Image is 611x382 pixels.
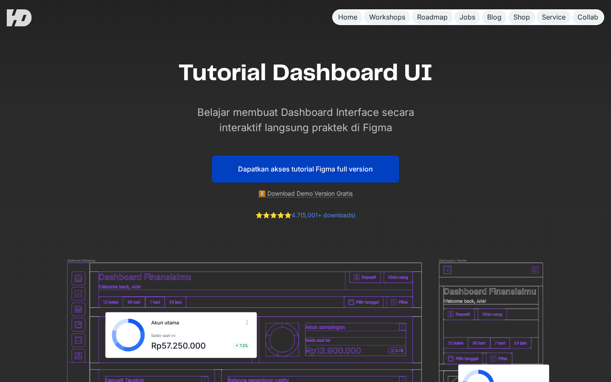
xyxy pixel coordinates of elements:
a: Jobs [454,10,480,24]
a: Service [537,10,571,24]
h1: Tutorial Dashboard UI [178,59,433,88]
div: Shop [513,13,530,22]
div: Blog [487,13,502,22]
div: Service [542,13,566,22]
a: Blog [482,10,507,24]
div: Home [338,13,357,22]
div: Workshops [369,13,405,22]
a: Roadmap [412,10,453,24]
a: ⭐️⭐️⭐️⭐️⭐️ [255,211,291,219]
p: Belajar membuat Dashboard Interface secara interaktif langsung praktek di Figma [187,105,424,135]
a: Shop [508,10,535,24]
a: Collab [572,10,603,24]
div: Collab [577,13,598,22]
a: Dapatkan akses tutorial Figma full version [212,156,399,183]
div: Roadmap [417,13,448,22]
div: Jobs [460,13,475,22]
div: 4.7 [255,211,356,220]
a: ⏬ Download Demo Version Gratis [258,190,353,197]
a: Workshops [364,10,410,24]
a: Home [333,10,362,24]
a: (5,001+ downloads) [300,211,356,219]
